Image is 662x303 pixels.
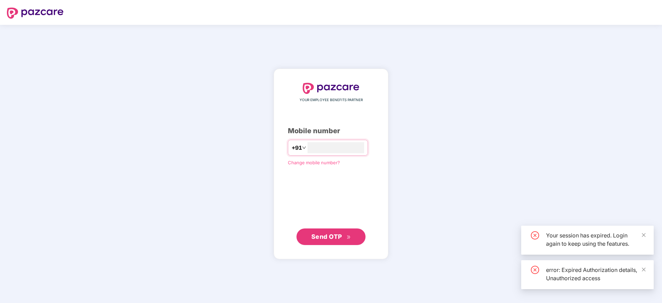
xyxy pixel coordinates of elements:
span: Send OTP [311,233,342,240]
img: logo [303,83,359,94]
img: logo [7,8,64,19]
span: double-right [347,235,351,240]
span: close-circle [531,231,539,240]
span: close [641,267,646,272]
div: Your session has expired. Login again to keep using the features. [546,231,645,248]
span: +91 [292,144,302,152]
span: YOUR EMPLOYEE BENEFITS PARTNER [300,97,363,103]
a: Change mobile number? [288,160,340,165]
div: Mobile number [288,126,374,136]
div: error: Expired Authorization details, Unauthorized access [546,266,645,282]
span: down [302,146,306,150]
button: Send OTPdouble-right [296,228,366,245]
span: close [641,233,646,237]
span: close-circle [531,266,539,274]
